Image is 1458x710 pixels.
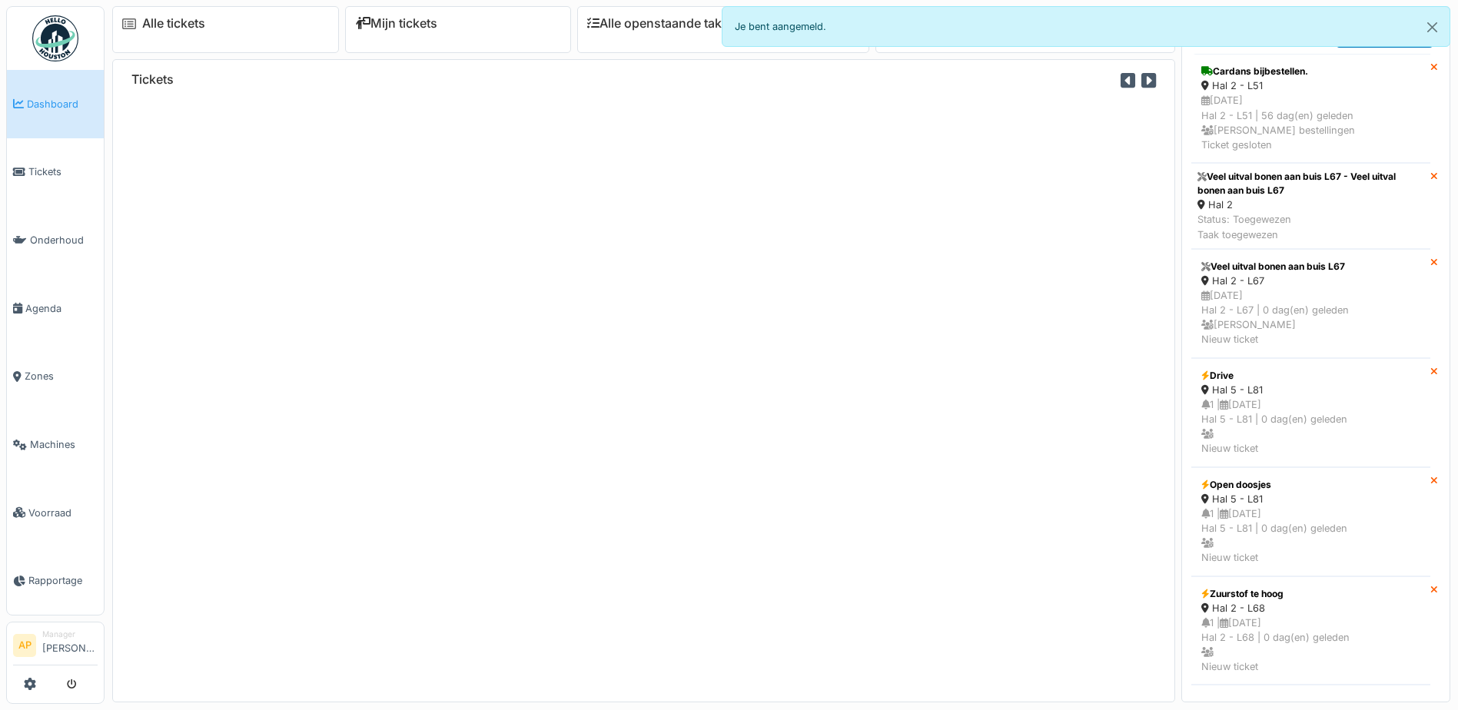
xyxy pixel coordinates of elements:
div: Drive [1201,369,1420,383]
a: Zuurstof te hoog Hal 2 - L68 1 |[DATE]Hal 2 - L68 | 0 dag(en) geleden Nieuw ticket [1191,576,1430,685]
a: Onderhoud [7,206,104,274]
a: Veel uitval bonen aan buis L67 - Veel uitval bonen aan buis L67 Hal 2 Status: ToegewezenTaak toeg... [1191,163,1430,249]
div: [DATE] Hal 2 - L51 | 56 dag(en) geleden [PERSON_NAME] bestellingen Ticket gesloten [1201,93,1420,152]
div: Hal 5 - L81 [1201,492,1420,506]
div: 1 | [DATE] Hal 5 - L81 | 0 dag(en) geleden Nieuw ticket [1201,506,1420,566]
div: Hal 2 - L51 [1201,78,1420,93]
a: Machines [7,410,104,479]
span: Voorraad [28,506,98,520]
div: Zuurstof te hoog [1201,587,1420,601]
div: Status: Toegewezen Taak toegewezen [1197,212,1424,241]
img: Badge_color-CXgf-gQk.svg [32,15,78,61]
div: Hal 2 - L68 [1201,601,1420,615]
div: 1 | [DATE] Hal 2 - L68 | 0 dag(en) geleden Nieuw ticket [1201,615,1420,675]
div: Hal 2 - L67 [1201,274,1420,288]
span: Tickets [28,164,98,179]
a: Cardans bijbestellen. Hal 2 - L51 [DATE]Hal 2 - L51 | 56 dag(en) geleden [PERSON_NAME] bestelling... [1191,54,1430,163]
div: [DATE] Hal 2 - L67 | 0 dag(en) geleden [PERSON_NAME] Nieuw ticket [1201,288,1420,347]
a: Dashboard [7,70,104,138]
span: Machines [30,437,98,452]
div: Hal 2 [1197,197,1424,212]
div: Hal 5 - L81 [1201,383,1420,397]
li: AP [13,634,36,657]
span: Onderhoud [30,233,98,247]
div: Veel uitval bonen aan buis L67 - Veel uitval bonen aan buis L67 [1197,170,1424,197]
span: Dashboard [27,97,98,111]
a: Agenda [7,274,104,343]
a: Open doosjes Hal 5 - L81 1 |[DATE]Hal 5 - L81 | 0 dag(en) geleden Nieuw ticket [1191,467,1430,576]
div: 1 | [DATE] Hal 5 - L81 | 0 dag(en) geleden Nieuw ticket [1201,397,1420,456]
a: Tickets [7,138,104,207]
h6: Tickets [131,72,174,87]
button: Close [1415,7,1450,48]
a: Zones [7,343,104,411]
div: Veel uitval bonen aan buis L67 [1201,260,1420,274]
div: Manager [42,629,98,640]
li: [PERSON_NAME] [42,629,98,662]
a: Rapportage [7,547,104,615]
a: Alle tickets [142,16,205,31]
span: Zones [25,369,98,383]
a: Mijn tickets [355,16,437,31]
a: AP Manager[PERSON_NAME] [13,629,98,665]
a: Alle openstaande taken [587,16,736,31]
div: Cardans bijbestellen. [1201,65,1420,78]
div: Open doosjes [1201,478,1420,492]
a: Drive Hal 5 - L81 1 |[DATE]Hal 5 - L81 | 0 dag(en) geleden Nieuw ticket [1191,358,1430,467]
a: Veel uitval bonen aan buis L67 Hal 2 - L67 [DATE]Hal 2 - L67 | 0 dag(en) geleden [PERSON_NAME]Nie... [1191,249,1430,358]
span: Rapportage [28,573,98,588]
div: Je bent aangemeld. [722,6,1451,47]
span: Agenda [25,301,98,316]
a: Voorraad [7,479,104,547]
